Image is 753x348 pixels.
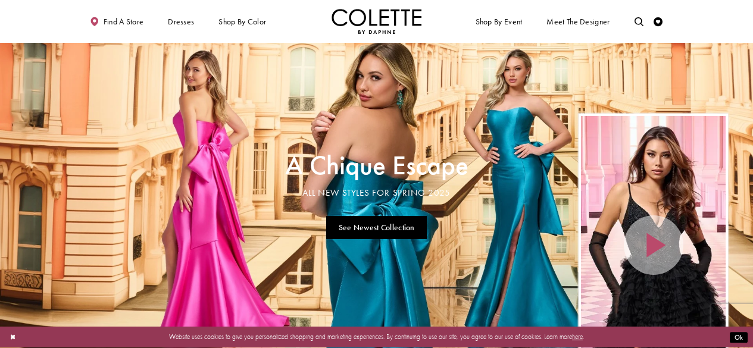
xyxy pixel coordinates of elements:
span: Shop by color [217,9,268,34]
span: Dresses [168,17,194,26]
span: Dresses [165,9,196,34]
a: Visit Home Page [332,9,422,34]
a: See Newest Collection A Chique Escape All New Styles For Spring 2025 [326,216,427,239]
span: Find a store [104,17,144,26]
span: Shop By Event [476,17,523,26]
p: Website uses cookies to give you personalized shopping and marketing experiences. By continuing t... [65,331,688,343]
span: Meet the designer [546,17,610,26]
a: Check Wishlist [652,9,665,34]
ul: Slider Links [282,212,471,243]
a: Find a store [88,9,146,34]
span: Shop By Event [473,9,524,34]
a: Meet the designer [545,9,613,34]
button: Close Dialog [5,330,20,346]
a: Toggle search [632,9,646,34]
a: here [572,333,583,341]
span: Shop by color [218,17,266,26]
img: Colette by Daphne [332,9,422,34]
button: Submit Dialog [730,332,748,343]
